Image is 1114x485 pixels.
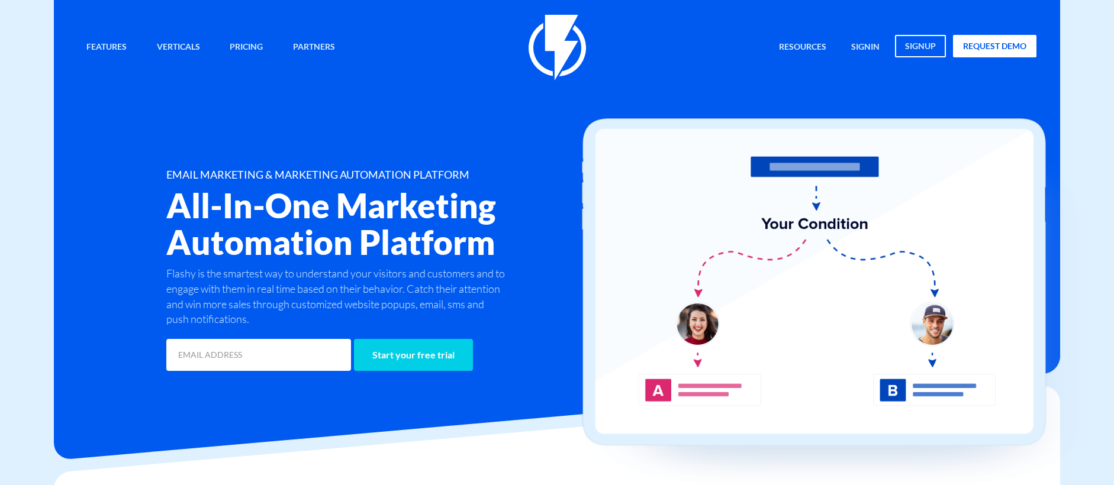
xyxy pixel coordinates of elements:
input: EMAIL ADDRESS [166,339,351,371]
a: Features [78,35,136,60]
a: signin [842,35,888,60]
a: signup [895,35,946,57]
a: Partners [284,35,344,60]
a: Pricing [221,35,272,60]
a: Verticals [148,35,209,60]
h1: EMAIL MARKETING & MARKETING AUTOMATION PLATFORM [166,169,628,181]
a: request demo [953,35,1036,57]
h2: All-In-One Marketing Automation Platform [166,187,628,260]
p: Flashy is the smartest way to understand your visitors and customers and to engage with them in r... [166,266,508,327]
input: Start your free trial [354,339,473,371]
a: Resources [770,35,835,60]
